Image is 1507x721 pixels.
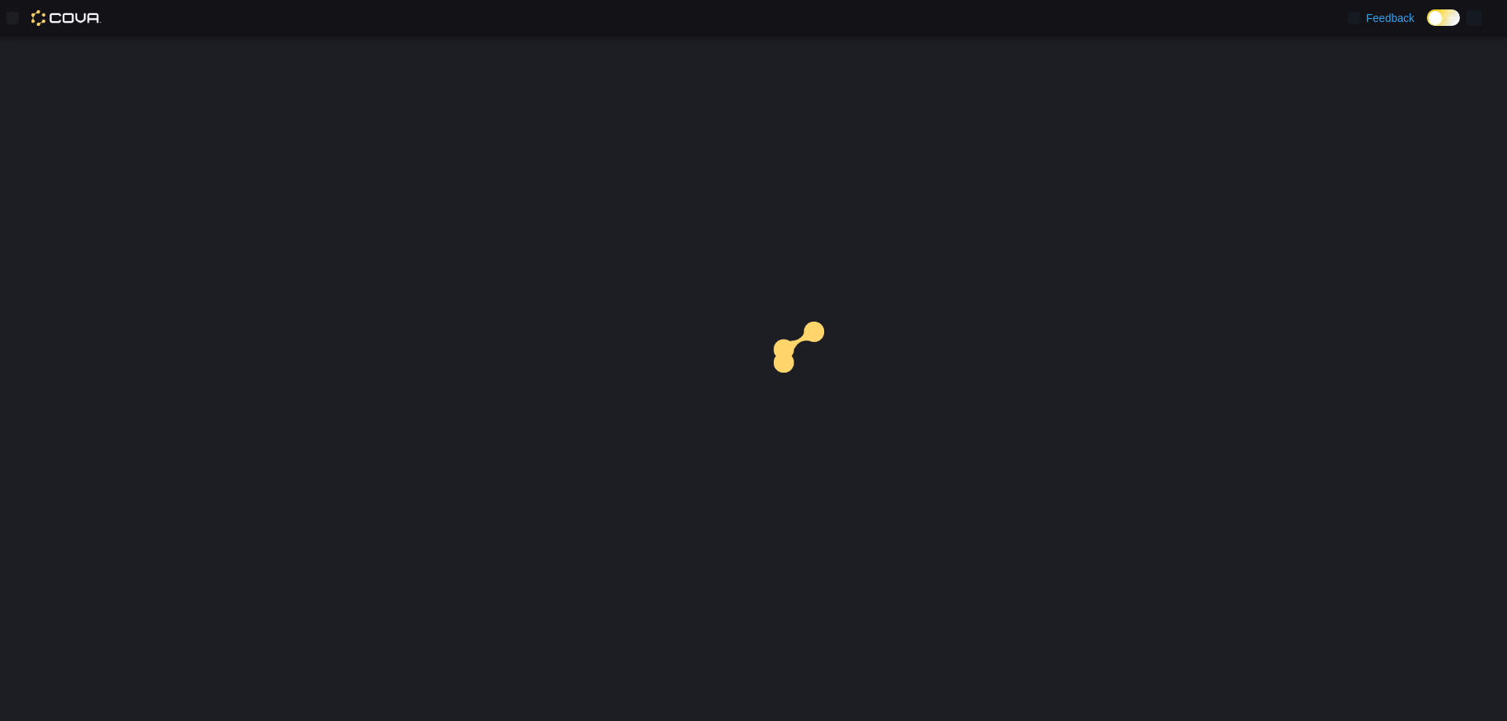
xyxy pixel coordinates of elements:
span: Feedback [1367,10,1414,26]
a: Feedback [1341,2,1421,34]
img: cova-loader [753,310,871,428]
input: Dark Mode [1427,9,1460,26]
span: Dark Mode [1427,26,1428,27]
img: Cova [31,10,101,26]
